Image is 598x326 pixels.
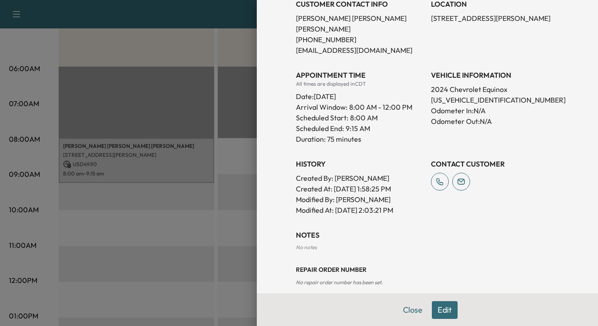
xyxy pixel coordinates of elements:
[431,105,559,116] p: Odometer In: N/A
[397,301,428,319] button: Close
[296,112,348,123] p: Scheduled Start:
[296,34,424,45] p: [PHONE_NUMBER]
[296,123,344,134] p: Scheduled End:
[296,265,559,274] h3: Repair Order number
[431,159,559,169] h3: CONTACT CUSTOMER
[296,80,424,87] div: All times are displayed in CDT
[346,123,370,134] p: 9:15 AM
[349,102,412,112] span: 8:00 AM - 12:00 PM
[296,159,424,169] h3: History
[431,116,559,127] p: Odometer Out: N/A
[431,70,559,80] h3: VEHICLE INFORMATION
[296,230,559,240] h3: NOTES
[296,244,559,251] div: No notes
[296,183,424,194] p: Created At : [DATE] 1:58:25 PM
[296,279,383,286] span: No repair order number has been set.
[432,301,458,319] button: Edit
[296,87,424,102] div: Date: [DATE]
[431,84,559,95] p: 2024 Chevrolet Equinox
[296,134,424,144] p: Duration: 75 minutes
[296,13,424,34] p: [PERSON_NAME] [PERSON_NAME] [PERSON_NAME]
[296,194,424,205] p: Modified By : [PERSON_NAME]
[296,205,424,215] p: Modified At : [DATE] 2:03:21 PM
[296,173,424,183] p: Created By : [PERSON_NAME]
[296,102,424,112] p: Arrival Window:
[296,45,424,56] p: [EMAIL_ADDRESS][DOMAIN_NAME]
[431,95,559,105] p: [US_VEHICLE_IDENTIFICATION_NUMBER]
[296,70,424,80] h3: APPOINTMENT TIME
[350,112,378,123] p: 8:00 AM
[431,13,559,24] p: [STREET_ADDRESS][PERSON_NAME]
